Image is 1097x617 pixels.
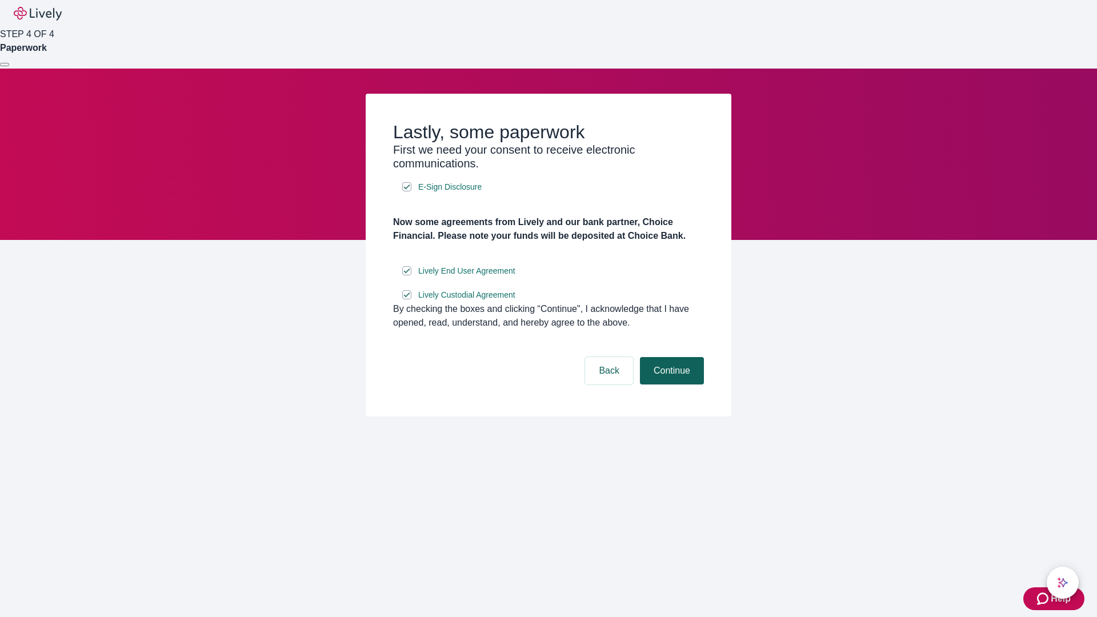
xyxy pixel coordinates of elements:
[393,121,704,143] h2: Lastly, some paperwork
[416,180,484,194] a: e-sign disclosure document
[416,288,518,302] a: e-sign disclosure document
[393,143,704,170] h3: First we need your consent to receive electronic communications.
[418,181,482,193] span: E-Sign Disclosure
[393,302,704,330] div: By checking the boxes and clicking “Continue", I acknowledge that I have opened, read, understand...
[416,264,518,278] a: e-sign disclosure document
[418,289,515,301] span: Lively Custodial Agreement
[640,357,704,384] button: Continue
[418,265,515,277] span: Lively End User Agreement
[1057,577,1068,588] svg: Lively AI Assistant
[393,215,704,243] h4: Now some agreements from Lively and our bank partner, Choice Financial. Please note your funds wi...
[1051,592,1071,606] span: Help
[1023,587,1084,610] button: Zendesk support iconHelp
[1037,592,1051,606] svg: Zendesk support icon
[1047,567,1079,599] button: chat
[14,7,62,21] img: Lively
[585,357,633,384] button: Back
